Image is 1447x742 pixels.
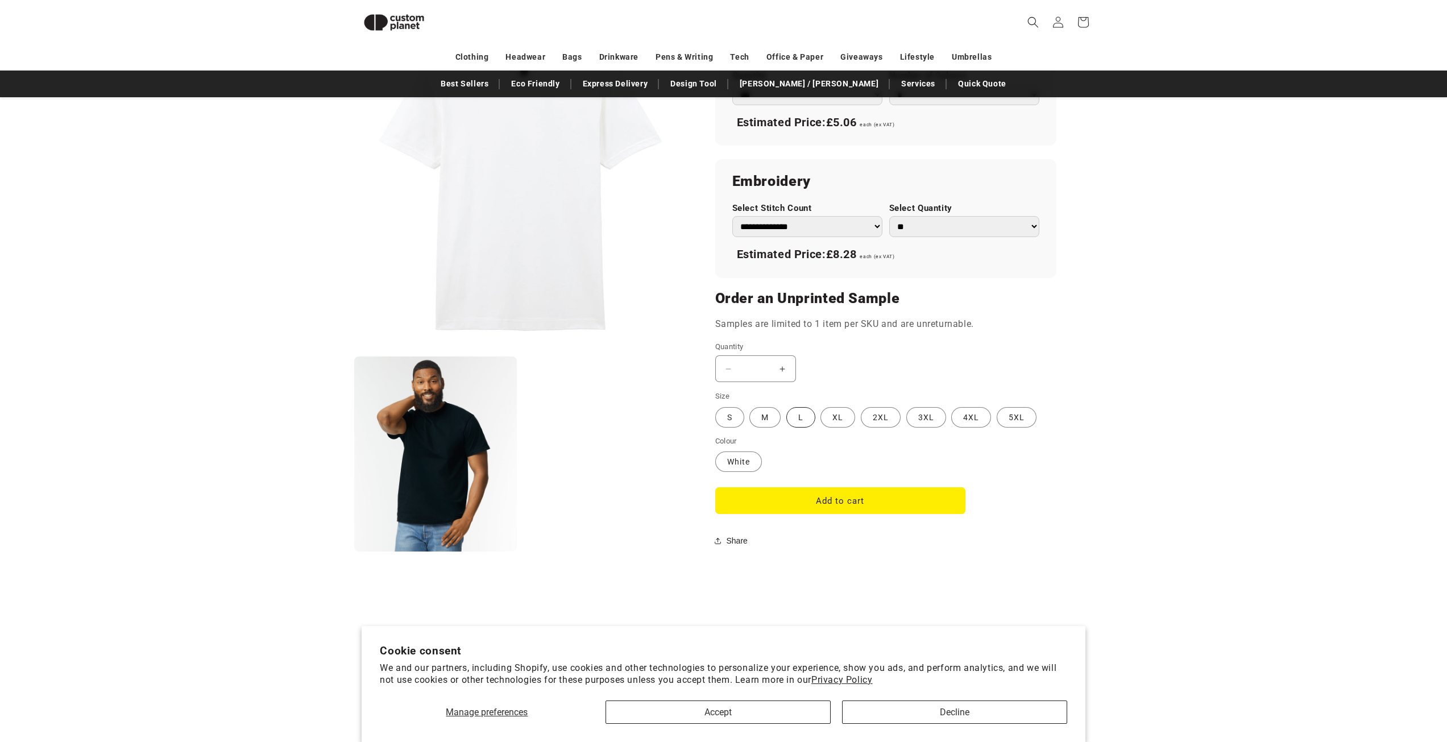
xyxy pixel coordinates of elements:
button: Manage preferences [380,700,594,724]
legend: Size [715,391,731,402]
a: Headwear [505,47,545,67]
a: Clothing [455,47,489,67]
p: Samples are limited to 1 item per SKU and are unreturnable. [715,316,1056,333]
a: Umbrellas [952,47,992,67]
span: each (ex VAT) [860,254,894,259]
button: Decline [842,700,1067,724]
a: Office & Paper [766,47,823,67]
a: Services [895,74,941,94]
label: M [749,407,781,428]
a: Bags [562,47,582,67]
img: Custom Planet [354,5,434,40]
a: Express Delivery [577,74,654,94]
button: Accept [606,700,831,724]
label: 5XL [997,407,1036,428]
a: Giveaways [840,47,882,67]
h2: Cookie consent [380,644,1067,657]
summary: Search [1021,10,1046,35]
label: XL [820,407,855,428]
a: Design Tool [665,74,723,94]
legend: Colour [715,436,738,447]
label: Select Stitch Count [732,203,882,214]
label: S [715,407,744,428]
a: Quick Quote [952,74,1012,94]
iframe: Chat Widget [1257,619,1447,742]
a: [PERSON_NAME] / [PERSON_NAME] [734,74,884,94]
h2: Order an Unprinted Sample [715,289,1056,308]
label: 4XL [951,407,991,428]
label: Select Quantity [889,203,1039,214]
a: Best Sellers [435,74,494,94]
a: Pens & Writing [656,47,713,67]
span: £5.06 [826,115,857,129]
button: Add to cart [715,487,965,514]
span: Manage preferences [446,707,528,718]
p: We and our partners, including Shopify, use cookies and other technologies to personalize your ex... [380,662,1067,686]
a: Eco Friendly [505,74,565,94]
label: Quantity [715,341,965,353]
a: Drinkware [599,47,638,67]
h2: Embroidery [732,172,1039,190]
a: Tech [730,47,749,67]
span: each (ex VAT) [860,122,894,127]
div: Estimated Price: [732,243,1039,267]
label: 3XL [906,407,946,428]
a: Privacy Policy [811,674,872,685]
button: Share [715,528,751,553]
label: L [786,407,815,428]
media-gallery: Gallery Viewer [354,17,687,552]
span: £8.28 [826,247,857,261]
div: Estimated Price: [732,111,1039,135]
a: Lifestyle [900,47,935,67]
label: 2XL [861,407,901,428]
label: White [715,451,762,472]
